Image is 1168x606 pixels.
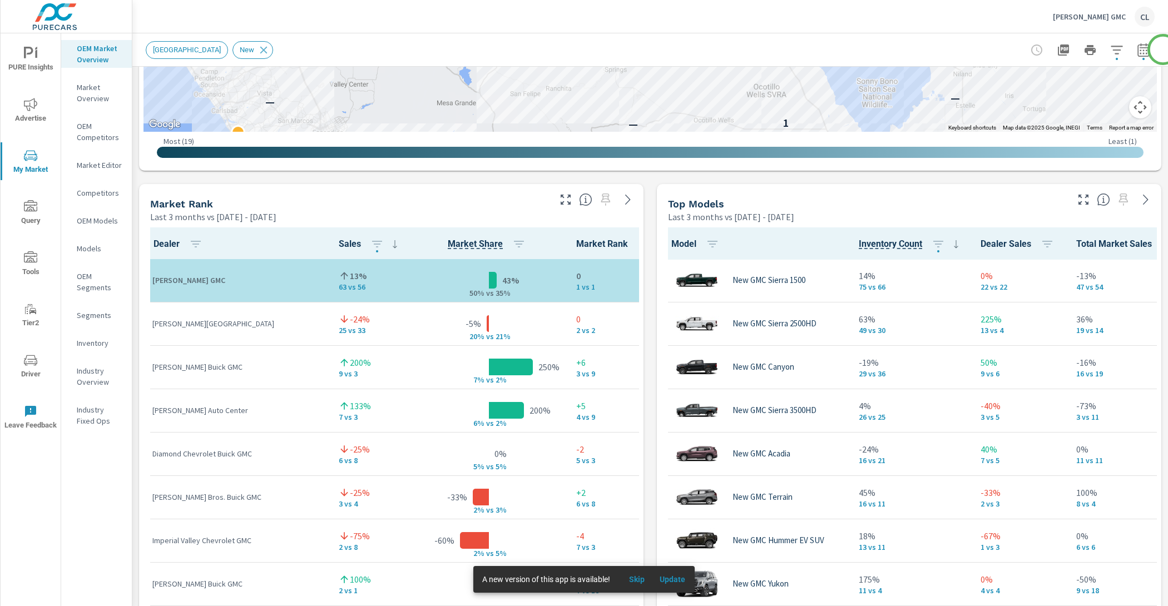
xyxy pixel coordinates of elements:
[350,529,370,543] p: -75%
[859,269,963,282] p: 14%
[4,98,57,125] span: Advertise
[339,543,402,552] p: 2 vs 8
[1075,191,1092,208] button: Make Fullscreen
[783,116,789,130] p: 1
[733,579,789,589] p: New GMC Yukon
[482,575,610,584] span: A new version of this app is available!
[981,356,1058,369] p: 50%
[859,237,963,251] span: Inventory Count
[859,399,963,413] p: 4%
[4,149,57,176] span: My Market
[61,240,132,257] div: Models
[859,586,963,595] p: 11 vs 4
[576,312,655,326] p: 0
[1108,136,1137,146] p: Least ( 1 )
[61,362,132,390] div: Industry Overview
[859,326,963,335] p: 49 vs 30
[1052,39,1075,61] button: "Export Report to PDF"
[981,456,1058,465] p: 7 vs 5
[339,237,402,251] span: Sales
[152,275,321,286] p: [PERSON_NAME] GMC
[981,413,1058,421] p: 3 vs 5
[675,437,719,470] img: glamour
[859,443,963,456] p: -24%
[350,312,370,326] p: -24%
[733,535,824,545] p: New GMC Hummer EV SUV
[461,418,490,428] p: 6% v
[77,271,123,293] p: OEM Segments
[146,117,183,132] a: Open this area in Google Maps (opens a new window)
[339,586,402,595] p: 2 vs 1
[981,486,1058,499] p: -33%
[77,82,123,104] p: Market Overview
[576,443,655,456] p: -2
[350,356,371,369] p: 200%
[1115,191,1132,208] span: Select a preset comparison range to save this widget
[77,160,123,171] p: Market Editor
[77,187,123,198] p: Competitors
[494,447,507,460] p: 0%
[339,499,402,508] p: 3 vs 4
[150,198,213,210] h5: Market Rank
[152,491,321,503] p: [PERSON_NAME] Bros. Buick GMC
[152,578,321,589] p: [PERSON_NAME] Buick GMC
[339,413,402,421] p: 7 vs 3
[981,269,1058,282] p: 0%
[61,40,132,68] div: OEM Market Overview
[490,331,517,341] p: s 21%
[4,405,57,432] span: Leave Feedback
[61,335,132,351] div: Inventory
[675,264,719,297] img: glamour
[576,413,655,421] p: 4 vs 9
[150,210,276,223] p: Last 3 months vs [DATE] - [DATE]
[981,312,1058,326] p: 225%
[981,282,1058,291] p: 22 vs 22
[619,570,655,588] button: Skip
[164,136,194,146] p: Most ( 19 )
[4,200,57,227] span: Query
[981,369,1058,378] p: 9 vs 6
[77,243,123,254] p: Models
[265,95,275,108] p: —
[502,274,519,287] p: 43%
[1,33,61,443] div: nav menu
[981,586,1058,595] p: 4 vs 4
[77,121,123,143] p: OEM Competitors
[152,448,321,459] p: Diamond Chevrolet Buick GMC
[490,375,517,385] p: s 2%
[668,198,724,210] h5: Top Models
[623,574,650,584] span: Skip
[675,307,719,340] img: glamour
[675,480,719,514] img: glamour
[1053,12,1126,22] p: [PERSON_NAME] GMC
[152,535,321,546] p: Imperial Valley Chevrolet GMC
[981,326,1058,335] p: 13 vs 4
[461,548,490,558] p: 2% v
[339,283,402,292] p: 63 vs 56
[948,124,996,132] button: Keyboard shortcuts
[1132,39,1155,61] button: Select Date Range
[77,404,123,426] p: Industry Fixed Ops
[339,326,402,335] p: 25 vs 33
[61,307,132,324] div: Segments
[61,185,132,201] div: Competitors
[671,237,724,251] span: Model
[538,360,560,374] p: 250%
[61,212,132,229] div: OEM Models
[981,443,1058,456] p: 40%
[61,268,132,296] div: OEM Segments
[675,567,719,600] img: glamour
[350,399,371,413] p: 133%
[152,318,321,329] p: [PERSON_NAME][GEOGRAPHIC_DATA]
[61,79,132,107] div: Market Overview
[4,354,57,381] span: Driver
[77,43,123,65] p: OEM Market Overview
[981,237,1058,251] span: Dealer Sales
[619,191,637,208] a: See more details in report
[152,405,321,416] p: [PERSON_NAME] Auto Center
[1087,125,1102,131] a: Terms (opens in new tab)
[4,47,57,74] span: PURE Insights
[576,356,655,369] p: +6
[733,319,816,329] p: New GMC Sierra 2500HD
[350,443,370,456] p: -25%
